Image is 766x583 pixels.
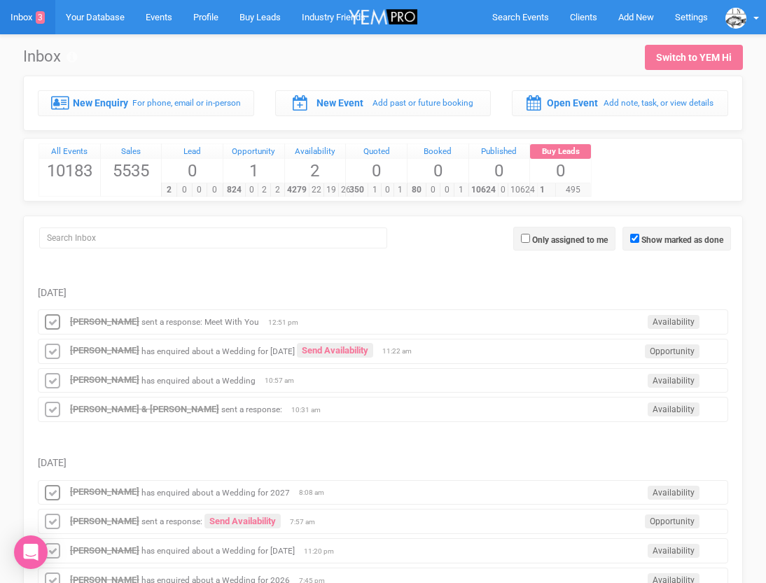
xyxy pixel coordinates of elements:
small: has enquired about a Wedding for [DATE] [141,546,295,556]
span: 7:57 am [290,517,325,527]
a: Booked [408,144,468,160]
a: Lead [162,144,223,160]
label: Show marked as done [641,234,723,246]
span: 0 [469,159,530,183]
span: 10183 [39,159,100,183]
span: Availability [648,402,699,416]
span: 0 [426,183,440,197]
span: Opportunity [645,514,699,528]
a: Availability [285,144,346,160]
a: Quoted [346,144,407,160]
span: 1 [454,183,468,197]
a: [PERSON_NAME] [70,486,139,497]
span: 1 [529,183,555,197]
input: Search Inbox [39,227,387,248]
span: 0 [346,159,407,183]
span: 10:57 am [265,376,300,386]
a: Sales [101,144,162,160]
span: 2 [161,183,177,197]
span: 10624 [468,183,499,197]
a: [PERSON_NAME] [70,516,139,526]
label: Open Event [547,96,598,110]
span: 8:08 am [299,488,334,498]
span: 0 [408,159,468,183]
span: 11:22 am [382,346,417,356]
label: Only assigned to me [532,234,608,246]
a: Published [469,144,530,160]
strong: [PERSON_NAME] [70,345,139,356]
span: 22 [309,183,324,197]
small: sent a response: Meet With You [141,317,259,327]
small: sent a response: [221,405,282,414]
small: has enquired about a Wedding for [DATE] [141,346,295,356]
span: 0 [440,183,454,197]
span: Availability [648,486,699,500]
small: For phone, email or in-person [132,98,241,108]
a: [PERSON_NAME] [70,545,139,556]
a: Open Event Add note, task, or view details [512,90,728,115]
label: New Enquiry [73,96,128,110]
h5: [DATE] [38,288,728,298]
span: 0 [192,183,208,197]
span: Add New [618,12,654,22]
span: 5535 [101,159,162,183]
small: has enquired about a Wedding for 2027 [141,487,290,497]
a: [PERSON_NAME] [70,374,139,385]
span: 2 [270,183,284,197]
span: 80 [407,183,426,197]
a: New Event Add past or future booking [275,90,492,115]
a: All Events [39,144,100,160]
span: Search Events [492,12,549,22]
span: 0 [176,183,193,197]
a: Opportunity [223,144,284,160]
a: New Enquiry For phone, email or in-person [38,90,254,115]
h5: [DATE] [38,458,728,468]
span: 0 [245,183,258,197]
span: Availability [648,544,699,558]
a: Buy Leads [530,144,591,160]
a: [PERSON_NAME] [70,316,139,327]
a: [PERSON_NAME] & [PERSON_NAME] [70,404,219,414]
span: 0 [207,183,223,197]
a: Switch to YEM Hi [645,45,743,70]
label: New Event [316,96,363,110]
span: 1 [394,183,407,197]
span: Clients [570,12,597,22]
span: 495 [555,183,591,197]
span: 0 [381,183,394,197]
div: Open Intercom Messenger [14,535,48,569]
small: Add note, task, or view details [604,98,713,108]
span: 824 [223,183,246,197]
h1: Inbox [23,48,77,65]
small: Add past or future booking [372,98,473,108]
span: Availability [648,374,699,388]
small: has enquired about a Wedding [141,375,256,385]
span: 19 [323,183,339,197]
div: Switch to YEM Hi [656,50,732,64]
span: 1 [223,159,284,183]
span: 4279 [284,183,309,197]
a: Send Availability [204,514,281,528]
span: 0 [530,159,591,183]
span: 0 [162,159,223,183]
span: 1 [368,183,381,197]
span: 0 [498,183,508,197]
span: 3 [36,11,45,24]
span: 12:51 pm [268,318,303,328]
span: 2 [285,159,346,183]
